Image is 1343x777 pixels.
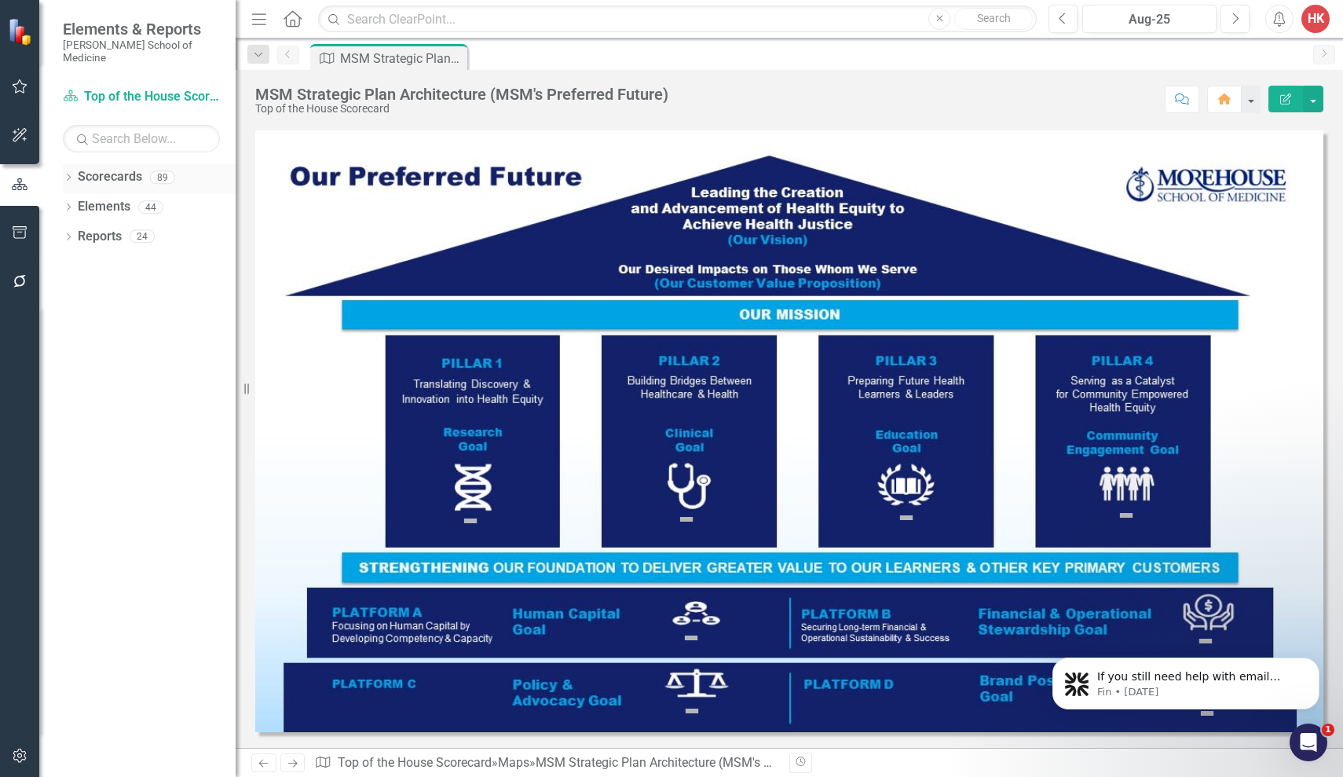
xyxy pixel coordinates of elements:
a: Top of the House Scorecard [63,88,220,106]
a: Top of the House Scorecard [338,755,492,770]
a: Elements [78,198,130,216]
div: Top of the House Scorecard [255,103,1149,115]
img: Clinical Pillar BHAG: Build a just and sustainable healthy global community, centering the patien... [677,510,696,529]
div: 24 [130,230,155,244]
img: Research Pillar BHAG: Partner with communities to dismantle barriers to optimal health through di... [461,511,480,530]
a: Reports [78,228,122,246]
div: Aug-25 [1088,10,1211,29]
img: ClearPoint Strategy [7,16,36,46]
div: » » [315,754,778,772]
iframe: Intercom notifications message [1029,625,1343,735]
button: Search [954,8,1033,30]
button: HK [1301,5,1330,33]
div: MSM Strategic Plan Architecture (MSM's Preferred Future) [340,49,463,68]
img: #5 - Human Capital Platform BHAG: Be the preferred global employer for health justice innovators ... [682,629,701,647]
img: Policy and Advocacy BHAG: Be the premiere global vehicle through which policies are transformed t... [682,702,701,720]
a: Maps [498,755,529,770]
img: Education Pillar BHAG: Recognized as the world-class and dynamic academic health science ecosyste... [897,508,916,527]
a: Scorecards [78,168,142,186]
span: Elements & Reports [63,20,220,38]
span: If you still need help with email reminders, I’m here to assist you. Would you like to provide mo... [68,46,259,121]
span: Search [977,12,1011,24]
p: Message from Fin, sent 5d ago [68,60,271,75]
button: Aug-25 [1082,5,1217,33]
img: #4 - Community Engagement Pillar BHAG: Lead in the transformation of contexts, conditions, and sy... [1117,506,1136,525]
div: 44 [138,200,163,214]
div: MSM Strategic Plan Architecture (MSM's Preferred Future) [536,755,857,770]
div: MSM Strategic Plan Architecture (MSM's Preferred Future) [255,86,1149,103]
div: 89 [150,170,175,184]
span: 1 [1322,724,1334,736]
iframe: Intercom live chat [1290,724,1327,761]
img: MSM Strategic Plan Architecture (MSM's Preferred Future) [255,130,1323,732]
small: [PERSON_NAME] School of Medicine [63,38,220,64]
input: Search Below... [63,125,220,152]
input: Search ClearPoint... [318,5,1037,33]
